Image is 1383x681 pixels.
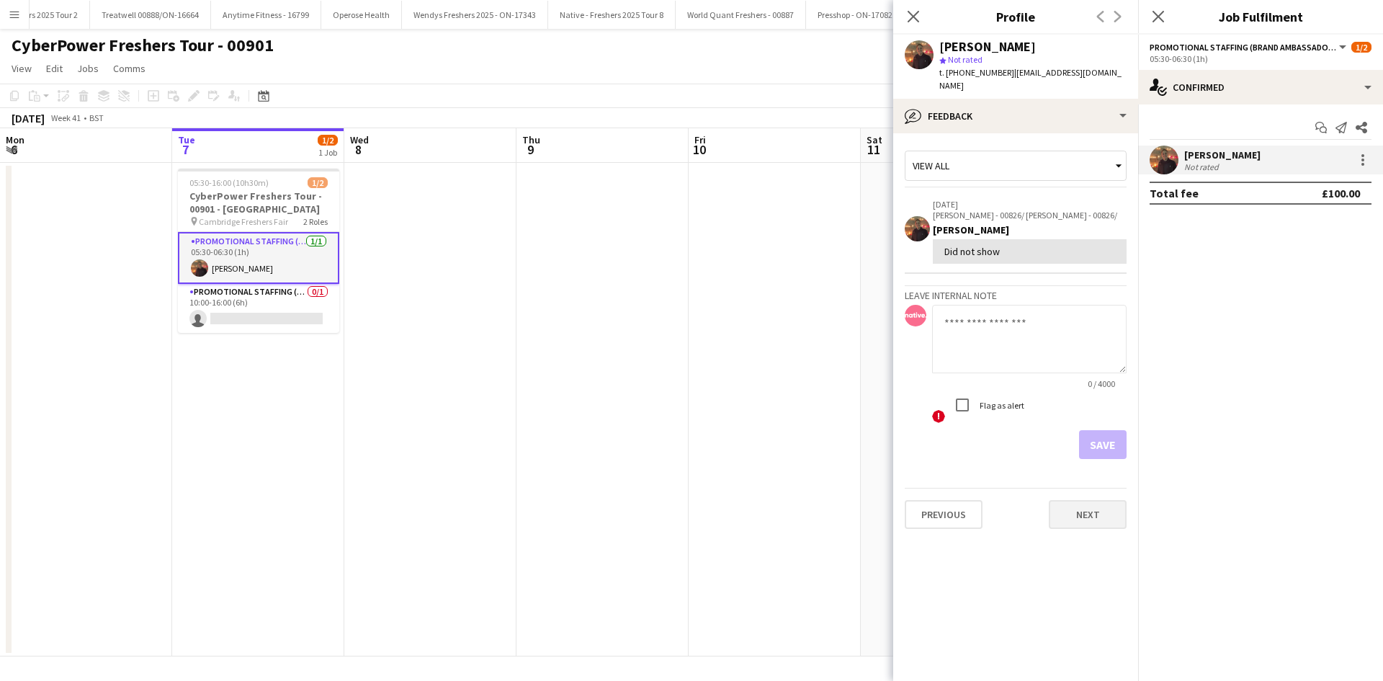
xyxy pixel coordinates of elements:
div: Did not show [944,245,1115,258]
a: Edit [40,59,68,78]
span: Promotional Staffing (Brand Ambassadors) [1150,42,1337,53]
div: 1 Job [318,147,337,158]
span: Fri [694,133,706,146]
button: Treatwell 00888/ON-16664 [90,1,211,29]
h3: Leave internal note [905,289,1127,302]
span: Cambridge Freshers Fair [199,216,288,227]
span: t. [PHONE_NUMBER] [939,67,1014,78]
span: Comms [113,62,146,75]
h3: Profile [893,7,1138,26]
div: [DATE] [12,111,45,125]
div: £100.00 [1322,186,1360,200]
div: [PERSON_NAME] [939,40,1036,53]
span: 05:30-16:00 (10h30m) [189,177,269,188]
a: Jobs [71,59,104,78]
span: Not rated [948,54,983,65]
span: 2 Roles [303,216,328,227]
span: ! [932,410,945,423]
span: View [12,62,32,75]
h3: CyberPower Freshers Tour - 00901 - [GEOGRAPHIC_DATA] [178,190,339,215]
button: Wendys Freshers 2025 - ON-17343 [402,1,548,29]
p: [DATE] [933,199,1127,210]
span: 1/2 [1351,42,1371,53]
div: [PERSON_NAME] [933,223,1127,236]
span: 0 / 4000 [1076,378,1127,389]
span: 1/2 [318,135,338,146]
button: Operose Health [321,1,402,29]
button: Next [1049,500,1127,529]
span: Edit [46,62,63,75]
div: Total fee [1150,186,1199,200]
button: Promotional Staffing (Brand Ambassadors) [1150,42,1348,53]
button: Presshop - ON-17082 [806,1,905,29]
span: Wed [350,133,369,146]
span: Mon [6,133,24,146]
div: [PERSON_NAME] [1184,148,1261,161]
label: Flag as alert [977,400,1024,411]
span: | [EMAIL_ADDRESS][DOMAIN_NAME] [939,67,1122,91]
button: Anytime Fitness - 16799 [211,1,321,29]
button: Native - Freshers 2025 Tour 8 [548,1,676,29]
div: Confirmed [1138,70,1383,104]
p: [PERSON_NAME] - 00826/ [PERSON_NAME] - 00826/ [933,210,1127,221]
div: Feedback [893,99,1138,133]
span: 9 [520,141,540,158]
button: World Quant Freshers - 00887 [676,1,806,29]
span: Jobs [77,62,99,75]
span: 11 [864,141,882,158]
span: 10 [692,141,706,158]
span: Tue [178,133,195,146]
span: Sat [867,133,882,146]
span: 8 [348,141,369,158]
div: BST [89,112,104,123]
app-card-role: Promotional Staffing (Brand Ambassadors)1/105:30-06:30 (1h)[PERSON_NAME] [178,232,339,284]
span: View all [913,159,949,172]
a: Comms [107,59,151,78]
a: View [6,59,37,78]
app-job-card: 05:30-16:00 (10h30m)1/2CyberPower Freshers Tour - 00901 - [GEOGRAPHIC_DATA] Cambridge Freshers Fa... [178,169,339,333]
span: 7 [176,141,195,158]
span: Thu [522,133,540,146]
h3: Job Fulfilment [1138,7,1383,26]
button: Previous [905,500,983,529]
div: Not rated [1184,161,1222,172]
span: 1/2 [308,177,328,188]
span: Week 41 [48,112,84,123]
app-card-role: Promotional Staffing (Brand Ambassadors)0/110:00-16:00 (6h) [178,284,339,333]
div: 05:30-06:30 (1h) [1150,53,1371,64]
span: 6 [4,141,24,158]
h1: CyberPower Freshers Tour - 00901 [12,35,274,56]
